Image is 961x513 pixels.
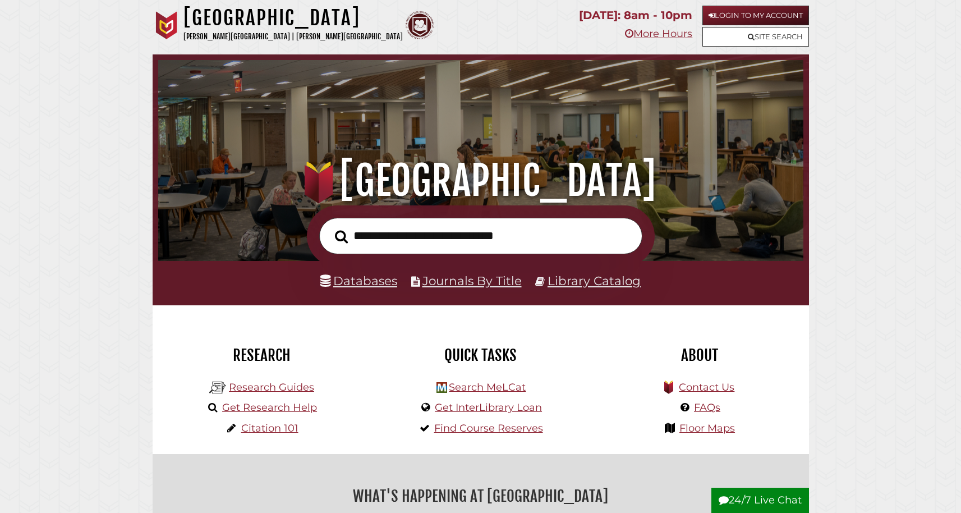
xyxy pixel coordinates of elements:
h1: [GEOGRAPHIC_DATA] [172,156,789,205]
a: Find Course Reserves [434,422,543,434]
h2: About [599,346,801,365]
img: Calvin Theological Seminary [406,11,434,39]
img: Calvin University [153,11,181,39]
img: Hekman Library Logo [436,382,447,393]
a: FAQs [694,401,720,414]
h2: Research [161,346,363,365]
p: [PERSON_NAME][GEOGRAPHIC_DATA] | [PERSON_NAME][GEOGRAPHIC_DATA] [183,30,403,43]
button: Search [329,227,353,247]
img: Hekman Library Logo [209,379,226,396]
p: [DATE]: 8am - 10pm [579,6,692,25]
a: Journals By Title [422,273,522,288]
a: Login to My Account [702,6,809,25]
a: Library Catalog [548,273,641,288]
a: Contact Us [679,381,734,393]
a: Databases [320,273,397,288]
a: Search MeLCat [449,381,526,393]
a: Get InterLibrary Loan [435,401,542,414]
a: Floor Maps [679,422,735,434]
a: Site Search [702,27,809,47]
a: Citation 101 [241,422,298,434]
a: Research Guides [229,381,314,393]
a: Get Research Help [222,401,317,414]
h2: Quick Tasks [380,346,582,365]
h1: [GEOGRAPHIC_DATA] [183,6,403,30]
h2: What's Happening at [GEOGRAPHIC_DATA] [161,483,801,509]
i: Search [335,230,348,244]
a: More Hours [625,28,692,40]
